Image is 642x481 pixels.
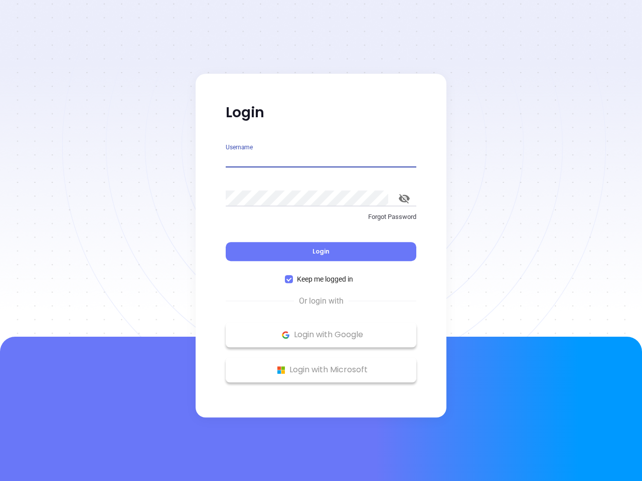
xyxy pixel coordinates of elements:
[294,295,349,307] span: Or login with
[226,322,416,347] button: Google Logo Login with Google
[279,329,292,341] img: Google Logo
[226,212,416,222] p: Forgot Password
[231,327,411,342] p: Login with Google
[226,212,416,230] a: Forgot Password
[293,274,357,285] span: Keep me logged in
[231,362,411,377] p: Login with Microsoft
[226,357,416,382] button: Microsoft Logo Login with Microsoft
[226,144,253,150] label: Username
[312,247,330,256] span: Login
[392,186,416,210] button: toggle password visibility
[226,104,416,122] p: Login
[226,242,416,261] button: Login
[275,364,287,376] img: Microsoft Logo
